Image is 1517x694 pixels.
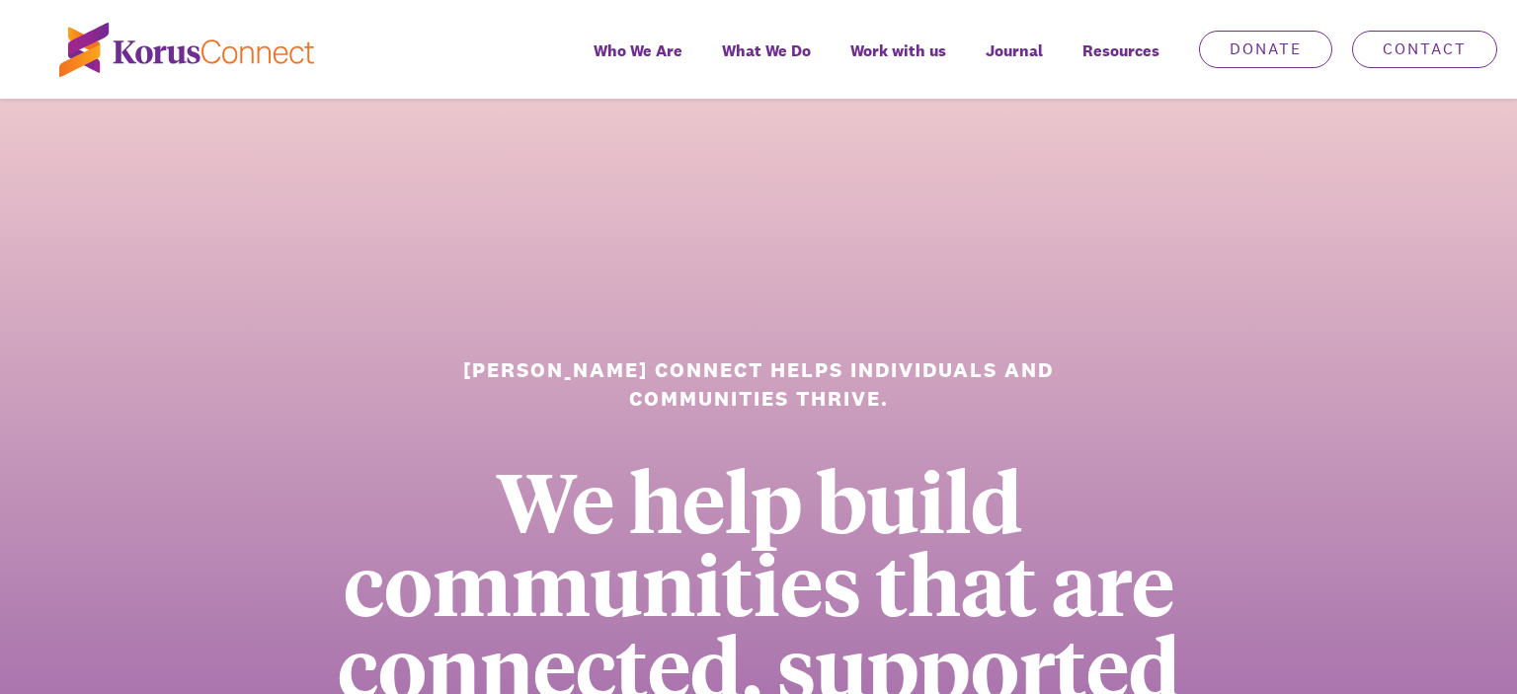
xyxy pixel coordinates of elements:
[850,37,946,65] span: Work with us
[594,37,682,65] span: Who We Are
[59,23,314,77] img: korus-connect%2Fc5177985-88d5-491d-9cd7-4a1febad1357_logo.svg
[831,28,966,99] a: Work with us
[722,37,811,65] span: What We Do
[440,355,1078,414] h1: [PERSON_NAME] Connect helps individuals and communities thrive.
[986,37,1043,65] span: Journal
[966,28,1063,99] a: Journal
[1352,31,1497,68] a: Contact
[574,28,702,99] a: Who We Are
[1199,31,1332,68] a: Donate
[702,28,831,99] a: What We Do
[1063,28,1179,99] div: Resources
